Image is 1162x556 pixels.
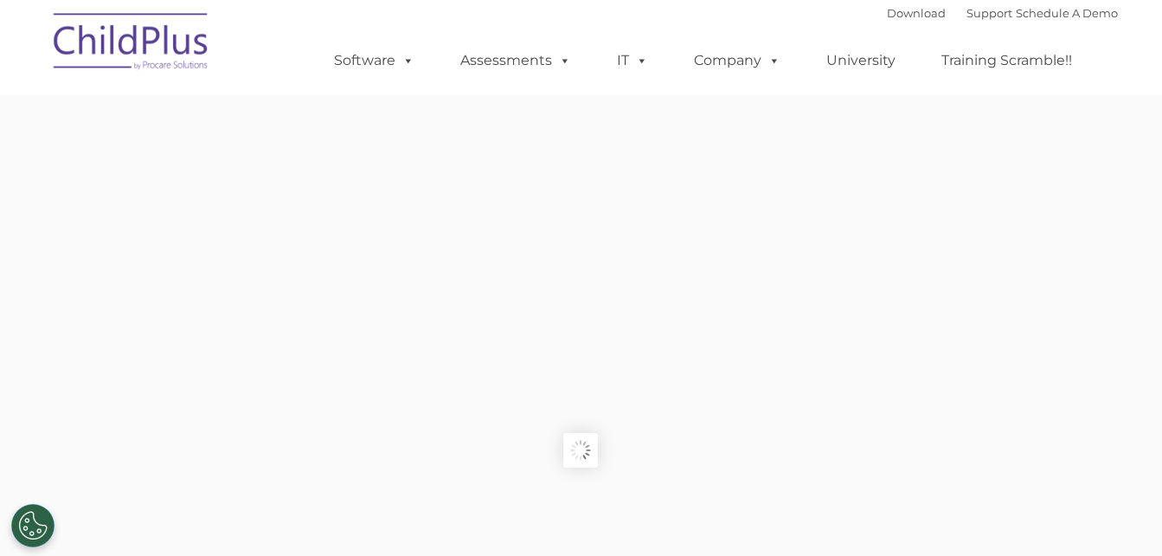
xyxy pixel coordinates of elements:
img: ChildPlus by Procare Solutions [45,1,218,87]
button: Cookies Settings [11,504,55,547]
a: Software [317,43,432,78]
a: Company [677,43,798,78]
a: University [809,43,913,78]
a: Schedule A Demo [1016,6,1118,20]
font: | [887,6,1118,20]
a: Support [966,6,1012,20]
a: IT [600,43,665,78]
a: Download [887,6,946,20]
a: Training Scramble!! [924,43,1089,78]
a: Assessments [443,43,588,78]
